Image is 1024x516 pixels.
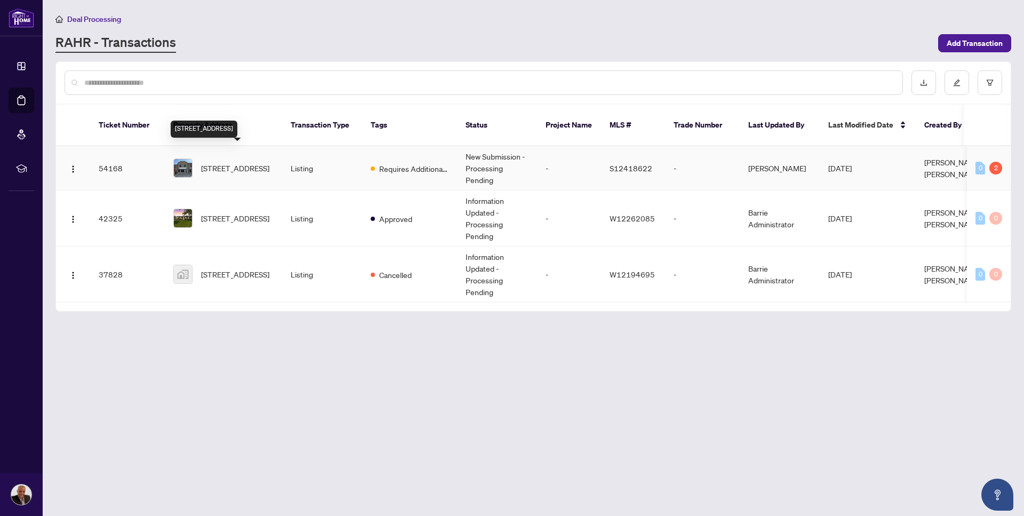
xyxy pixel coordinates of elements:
[989,212,1002,225] div: 0
[69,215,77,224] img: Logo
[65,266,82,283] button: Logo
[65,160,82,177] button: Logo
[362,105,457,146] th: Tags
[947,35,1003,52] span: Add Transaction
[924,208,982,229] span: [PERSON_NAME] [PERSON_NAME]
[55,34,176,53] a: RAHR - Transactions
[379,163,449,174] span: Requires Additional Docs
[201,268,269,280] span: [STREET_ADDRESS]
[174,209,192,227] img: thumbnail-img
[986,79,994,86] span: filter
[174,159,192,177] img: thumbnail-img
[282,190,362,247] td: Listing
[665,190,740,247] td: -
[665,146,740,190] td: -
[601,105,665,146] th: MLS #
[282,105,362,146] th: Transaction Type
[911,70,936,95] button: download
[67,14,121,24] span: Deal Processing
[981,479,1013,511] button: Open asap
[201,162,269,174] span: [STREET_ADDRESS]
[740,146,820,190] td: [PERSON_NAME]
[975,162,985,174] div: 0
[820,105,916,146] th: Last Modified Date
[828,119,893,131] span: Last Modified Date
[828,269,852,279] span: [DATE]
[90,146,165,190] td: 54168
[90,190,165,247] td: 42325
[740,190,820,247] td: Barrie Administrator
[938,34,1011,52] button: Add Transaction
[165,105,282,146] th: Property Address
[379,213,412,225] span: Approved
[457,190,537,247] td: Information Updated - Processing Pending
[174,265,192,283] img: thumbnail-img
[379,269,412,281] span: Cancelled
[665,247,740,303] td: -
[457,146,537,190] td: New Submission - Processing Pending
[610,213,655,223] span: W12262085
[90,105,165,146] th: Ticket Number
[740,105,820,146] th: Last Updated By
[457,105,537,146] th: Status
[740,247,820,303] td: Barrie Administrator
[90,247,165,303] td: 37828
[975,268,985,281] div: 0
[537,190,601,247] td: -
[69,271,77,280] img: Logo
[69,165,77,173] img: Logo
[920,79,927,86] span: download
[9,8,34,28] img: logo
[537,105,601,146] th: Project Name
[924,264,982,285] span: [PERSON_NAME] [PERSON_NAME]
[282,247,362,303] td: Listing
[953,79,961,86] span: edit
[665,105,740,146] th: Trade Number
[610,269,655,279] span: W12194695
[916,105,980,146] th: Created By
[945,70,969,95] button: edit
[978,70,1002,95] button: filter
[201,212,269,224] span: [STREET_ADDRESS]
[537,146,601,190] td: -
[975,212,985,225] div: 0
[65,210,82,227] button: Logo
[989,162,1002,174] div: 2
[282,146,362,190] td: Listing
[828,163,852,173] span: [DATE]
[171,121,237,138] div: [STREET_ADDRESS]
[11,485,31,505] img: Profile Icon
[457,247,537,303] td: Information Updated - Processing Pending
[610,163,652,173] span: S12418622
[924,157,982,179] span: [PERSON_NAME] [PERSON_NAME]
[828,213,852,223] span: [DATE]
[989,268,1002,281] div: 0
[55,15,63,23] span: home
[537,247,601,303] td: -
